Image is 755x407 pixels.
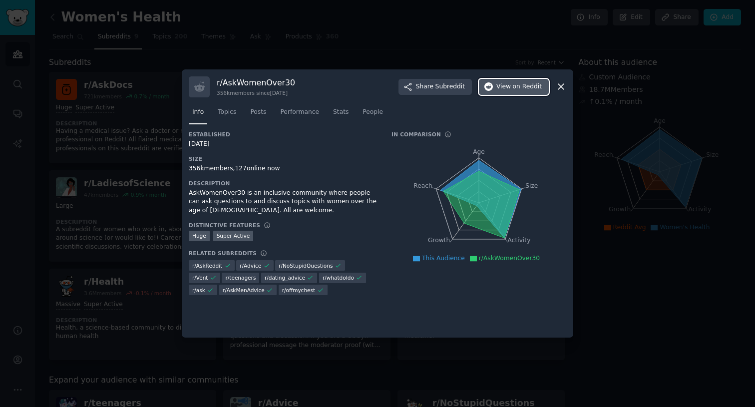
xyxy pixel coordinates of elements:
[192,262,222,269] span: r/ AskReddit
[265,274,305,281] span: r/ dating_advice
[398,79,472,95] button: ShareSubreddit
[192,108,204,117] span: Info
[247,104,270,125] a: Posts
[217,77,295,88] h3: r/ AskWomenOver30
[479,255,540,262] span: r/AskWomenOver30
[323,274,354,281] span: r/ whatdoIdo
[282,287,315,294] span: r/ offmychest
[280,108,319,117] span: Performance
[416,82,465,91] span: Share
[217,89,295,96] div: 356k members since [DATE]
[428,237,450,244] tspan: Growth
[330,104,352,125] a: Stats
[225,274,256,281] span: r/ teenagers
[435,82,465,91] span: Subreddit
[189,131,377,138] h3: Established
[189,222,260,229] h3: Distinctive Features
[192,274,208,281] span: r/ Vent
[473,148,485,155] tspan: Age
[422,255,465,262] span: This Audience
[189,140,377,149] div: [DATE]
[359,104,386,125] a: People
[508,237,531,244] tspan: Activity
[240,262,261,269] span: r/ Advice
[189,250,257,257] h3: Related Subreddits
[189,231,210,241] div: Huge
[279,262,333,269] span: r/ NoStupidQuestions
[223,287,265,294] span: r/ AskMenAdvice
[189,104,207,125] a: Info
[218,108,236,117] span: Topics
[214,104,240,125] a: Topics
[496,82,542,91] span: View
[363,108,383,117] span: People
[277,104,323,125] a: Performance
[391,131,441,138] h3: In Comparison
[333,108,349,117] span: Stats
[479,79,549,95] button: Viewon Reddit
[213,231,254,241] div: Super Active
[189,164,377,173] div: 356k members, 127 online now
[189,180,377,187] h3: Description
[192,287,205,294] span: r/ ask
[513,82,542,91] span: on Reddit
[250,108,266,117] span: Posts
[525,182,538,189] tspan: Size
[413,182,432,189] tspan: Reach
[189,155,377,162] h3: Size
[189,189,377,215] div: AskWomenOver30 is an inclusive community where people can ask questions to and discuss topics wit...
